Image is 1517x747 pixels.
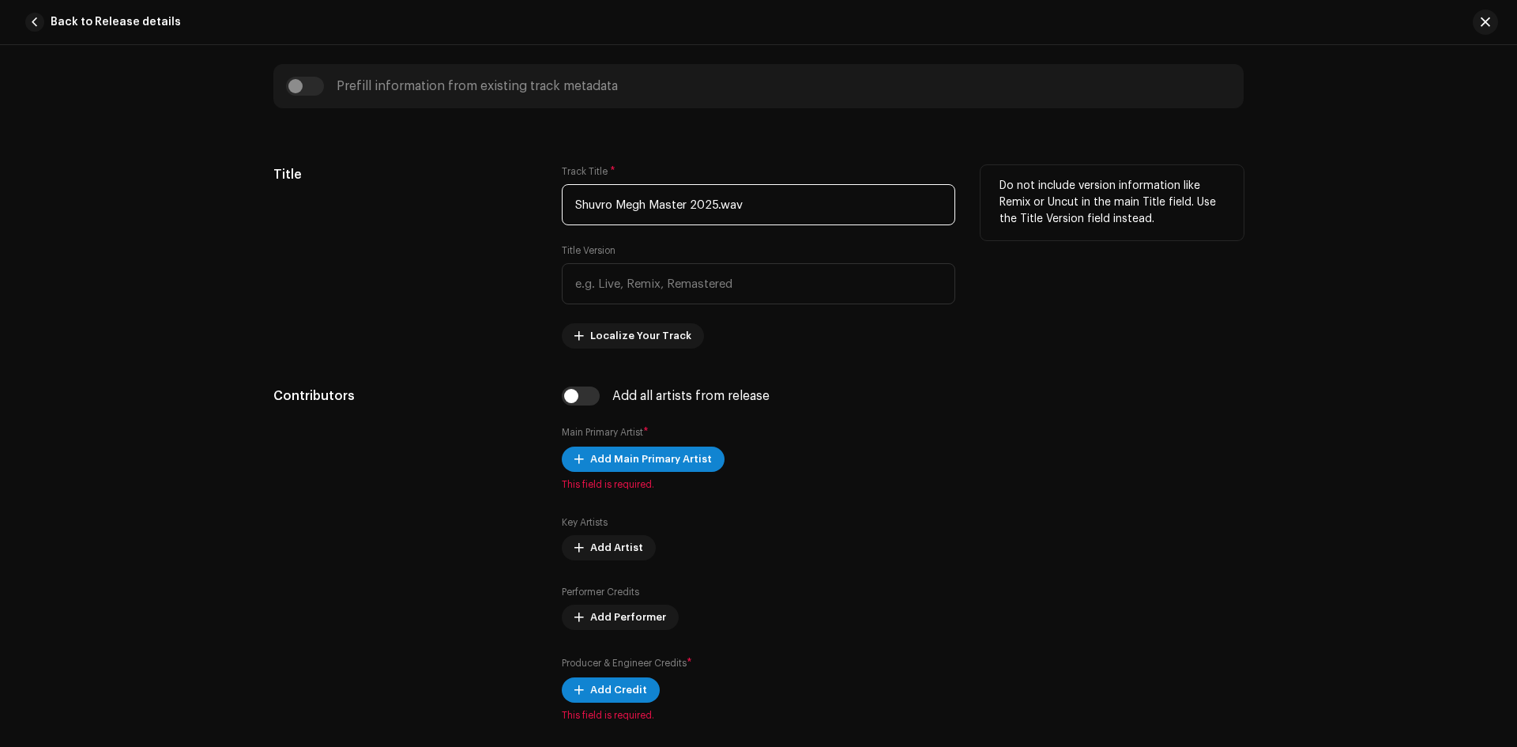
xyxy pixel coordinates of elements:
[612,390,770,402] div: Add all artists from release
[562,184,955,225] input: Enter the name of the track
[562,586,639,598] label: Performer Credits
[590,320,691,352] span: Localize Your Track
[999,178,1225,228] p: Do not include version information like Remix or Uncut in the main Title field. Use the Title Ver...
[562,605,679,630] button: Add Performer
[562,658,687,668] small: Producer & Engineer Credits
[562,244,615,257] label: Title Version
[562,535,656,560] button: Add Artist
[562,263,955,304] input: e.g. Live, Remix, Remastered
[562,478,955,491] span: This field is required.
[562,165,615,178] label: Track Title
[562,677,660,703] button: Add Credit
[562,709,955,722] span: This field is required.
[273,165,536,184] h5: Title
[590,532,643,564] span: Add Artist
[562,516,608,529] label: Key Artists
[562,428,643,437] small: Main Primary Artist
[590,443,712,475] span: Add Main Primary Artist
[562,323,704,349] button: Localize Your Track
[562,447,725,472] button: Add Main Primary Artist
[590,674,647,706] span: Add Credit
[273,387,536,406] h5: Contributors
[590,602,666,633] span: Add Performer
